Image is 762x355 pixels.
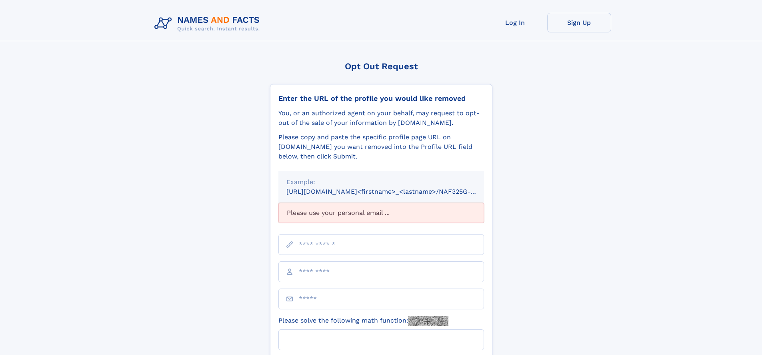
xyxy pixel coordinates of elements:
img: Logo Names and Facts [151,13,266,34]
a: Log In [483,13,547,32]
div: You, or an authorized agent on your behalf, may request to opt-out of the sale of your informatio... [278,108,484,128]
div: Please copy and paste the specific profile page URL on [DOMAIN_NAME] you want removed into the Pr... [278,132,484,161]
a: Sign Up [547,13,611,32]
div: Opt Out Request [270,61,492,71]
div: Enter the URL of the profile you would like removed [278,94,484,103]
label: Please solve the following math function: [278,316,448,326]
small: [URL][DOMAIN_NAME]<firstname>_<lastname>/NAF325G-xxxxxxxx [286,188,499,195]
div: Please use your personal email ... [278,203,484,223]
div: Example: [286,177,476,187]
